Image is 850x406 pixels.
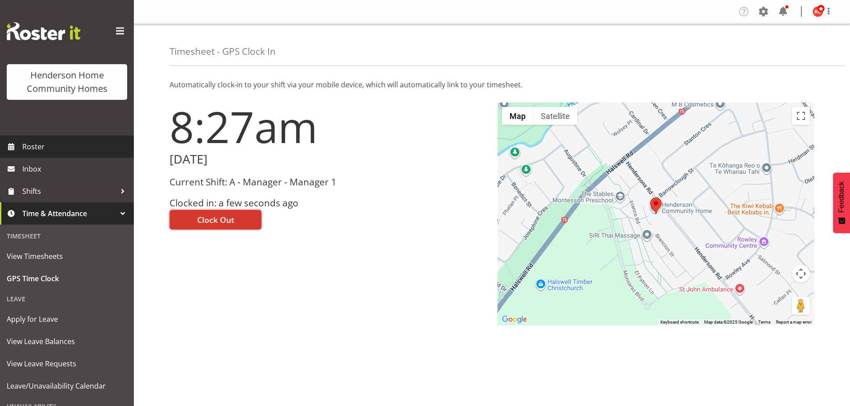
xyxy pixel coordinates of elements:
[170,152,487,166] h2: [DATE]
[2,245,132,267] a: View Timesheets
[7,312,127,326] span: Apply for Leave
[22,140,129,153] span: Roster
[22,207,116,220] span: Time & Attendance
[7,250,127,263] span: View Timesheets
[16,69,118,95] div: Henderson Home Community Homes
[500,314,529,325] a: Open this area in Google Maps (opens a new window)
[502,107,533,125] button: Show street map
[2,227,132,245] div: Timesheet
[2,375,132,397] a: Leave/Unavailability Calendar
[7,357,127,370] span: View Leave Requests
[704,320,753,324] span: Map data ©2025 Google
[833,172,850,233] button: Feedback - Show survey
[7,272,127,285] span: GPS Time Clock
[758,320,771,324] a: Terms (opens in new tab)
[792,107,810,125] button: Toggle fullscreen view
[813,6,823,17] img: kirsty-crossley8517.jpg
[197,214,234,226] span: Clock Out
[2,353,132,375] a: View Leave Requests
[2,308,132,330] a: Apply for Leave
[170,103,487,151] h1: 8:27am
[170,79,814,90] p: Automatically clock-in to your shift via your mobile device, which will automatically link to you...
[22,185,116,198] span: Shifts
[2,330,132,353] a: View Leave Balances
[170,177,487,187] h3: Current Shift: A - Manager - Manager 1
[170,210,261,230] button: Clock Out
[2,267,132,290] a: GPS Time Clock
[792,265,810,283] button: Map camera controls
[838,181,846,213] span: Feedback
[7,335,127,348] span: View Leave Balances
[533,107,577,125] button: Show satellite imagery
[2,290,132,308] div: Leave
[776,320,812,324] a: Report a map error
[660,319,699,325] button: Keyboard shortcuts
[7,379,127,393] span: Leave/Unavailability Calendar
[22,162,129,176] span: Inbox
[500,314,529,325] img: Google
[7,22,80,40] img: Rosterit website logo
[170,198,487,208] h3: Clocked in: a few seconds ago
[792,297,810,315] button: Drag Pegman onto the map to open Street View
[170,46,276,57] h4: Timesheet - GPS Clock In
